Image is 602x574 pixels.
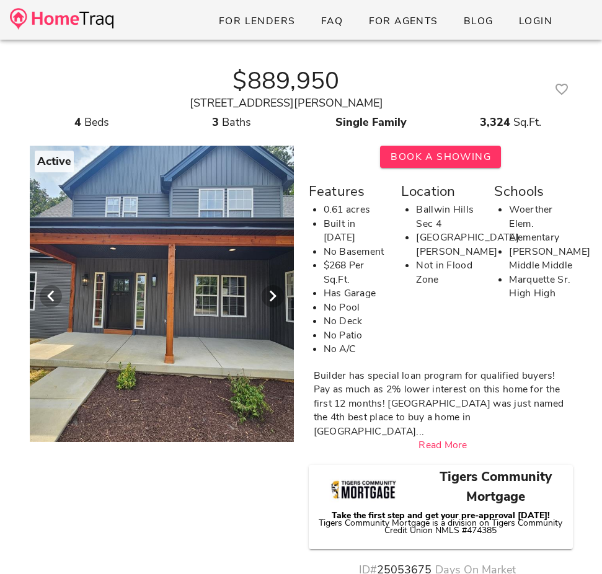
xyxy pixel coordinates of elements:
li: Has Garage [324,286,387,301]
a: Blog [453,10,503,32]
a: Login [508,10,562,32]
strong: 3,324 [480,115,510,130]
div: Builder has special loan program for qualified buyers! Pay as much as 2% lower interest on this h... [314,369,573,439]
button: Previous visual [40,285,62,307]
img: desktop-logo.34a1112.png [10,8,113,30]
div: [STREET_ADDRESS][PERSON_NAME] [30,95,543,112]
strong: Take the first step and get your pre-approval [DATE]! [332,510,550,521]
li: [PERSON_NAME] Middle Middle [509,245,572,273]
span: Beds [84,115,109,130]
button: Book A Showing [380,146,501,168]
li: 0.61 acres [324,203,387,217]
span: For Agents [368,14,438,28]
a: For Agents [358,10,448,32]
span: Sq.Ft. [513,115,541,130]
div: Schools [494,180,572,203]
span: ... [416,425,424,438]
div: Features [309,180,387,203]
h3: Tigers Community Mortgage [426,467,565,506]
p: Tigers Community Mortgage is a division on Tigers Community Credit Union NMLS #474385 [316,519,565,534]
strong: Active [37,154,71,169]
li: $268 Per Sq.Ft. [324,258,387,286]
a: For Lenders [208,10,306,32]
li: No Deck [324,314,387,329]
span: Baths [222,115,251,130]
iframe: Chat Widget [540,514,602,574]
li: Ballwin Hills Sec 4 [416,203,479,231]
strong: 3 [212,115,219,130]
li: Not in Flood Zone [416,258,479,286]
li: Woerther Elem. Elementary [509,203,572,245]
strong: Single Family [335,115,407,130]
li: No A/C [324,342,387,356]
strong: $889,950 [232,64,339,97]
button: Next visual [262,285,284,307]
li: [GEOGRAPHIC_DATA][PERSON_NAME] [416,231,479,258]
a: Read More [418,438,467,452]
li: No Patio [324,329,387,343]
span: For Lenders [218,14,296,28]
a: Tigers Community Mortgage Take the first step and get your pre-approval [DATE]! Tigers Community ... [316,465,565,549]
span: Book A Showing [390,150,491,164]
li: No Basement [324,245,387,259]
strong: 4 [74,115,81,130]
div: Location [401,180,479,203]
li: No Pool [324,301,387,315]
span: FAQ [321,14,343,28]
span: Login [518,14,552,28]
a: FAQ [311,10,353,32]
li: Built in [DATE] [324,217,387,245]
span: Blog [463,14,494,28]
li: Marquette Sr. High High [509,273,572,301]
